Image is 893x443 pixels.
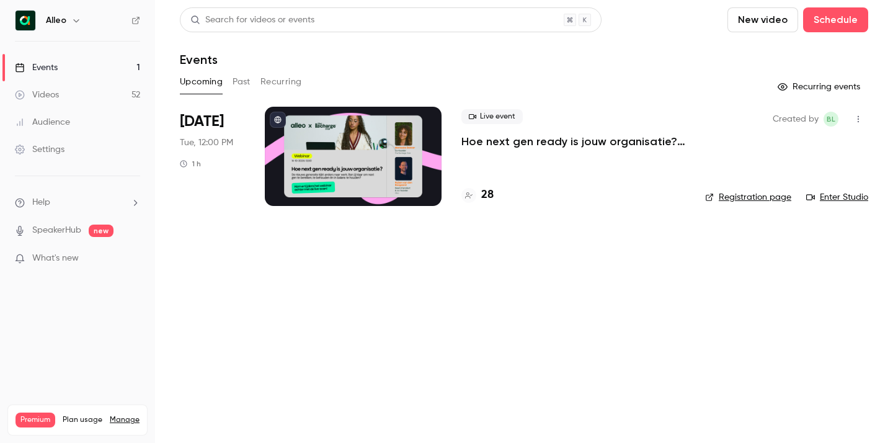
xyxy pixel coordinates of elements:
button: Upcoming [180,72,223,92]
button: Schedule [803,7,868,32]
a: 28 [461,187,494,204]
button: New video [727,7,798,32]
span: BL [827,112,835,127]
div: Settings [15,143,64,156]
div: Audience [15,116,70,128]
div: Videos [15,89,59,101]
span: Help [32,196,50,209]
span: Bernice Lohr [824,112,838,127]
a: Registration page [705,191,791,204]
span: Plan usage [63,415,102,425]
div: 1 h [180,159,201,169]
div: Oct 14 Tue, 12:00 PM (Europe/Amsterdam) [180,107,245,206]
div: Events [15,61,58,74]
span: [DATE] [180,112,224,132]
a: Hoe next gen ready is jouw organisatie? Alleo x The Recharge Club [461,134,685,149]
div: Search for videos or events [190,14,314,27]
li: help-dropdown-opener [15,196,140,209]
span: Tue, 12:00 PM [180,136,233,149]
button: Past [233,72,251,92]
h6: Alleo [46,14,66,27]
span: Created by [773,112,819,127]
span: Live event [461,109,523,124]
span: What's new [32,252,79,265]
img: Alleo [16,11,35,30]
h4: 28 [481,187,494,204]
iframe: Noticeable Trigger [125,253,140,264]
button: Recurring [260,72,302,92]
a: SpeakerHub [32,224,81,237]
a: Enter Studio [806,191,868,204]
a: Manage [110,415,140,425]
span: new [89,225,113,237]
button: Recurring events [772,77,868,97]
span: Premium [16,413,55,427]
h1: Events [180,52,218,67]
